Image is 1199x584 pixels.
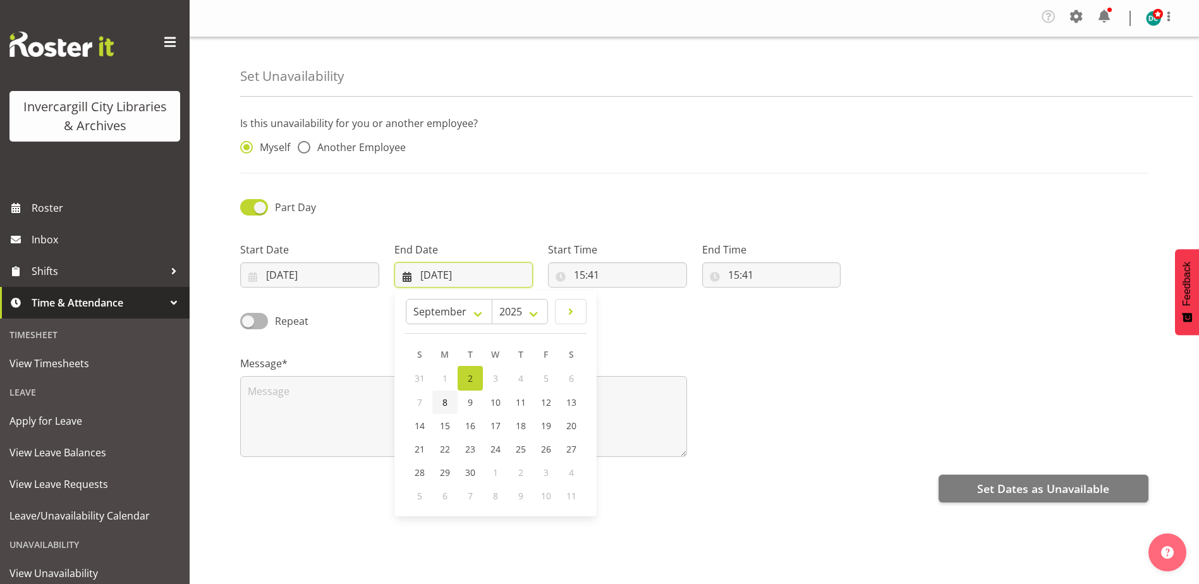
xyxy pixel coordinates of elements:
[518,466,523,478] span: 2
[3,468,186,500] a: View Leave Requests
[9,475,180,494] span: View Leave Requests
[518,490,523,502] span: 9
[533,437,559,461] a: 26
[483,437,508,461] a: 24
[442,372,447,384] span: 1
[544,348,548,360] span: F
[569,466,574,478] span: 4
[3,405,186,437] a: Apply for Leave
[493,490,498,502] span: 8
[566,443,576,455] span: 27
[441,348,449,360] span: M
[442,490,447,502] span: 6
[939,475,1148,502] button: Set Dates as Unavailable
[544,372,549,384] span: 5
[432,414,458,437] a: 15
[490,443,501,455] span: 24
[559,391,584,414] a: 13
[566,420,576,432] span: 20
[493,372,498,384] span: 3
[458,391,483,414] a: 9
[432,461,458,484] a: 29
[32,198,183,217] span: Roster
[240,262,379,288] input: Click to select...
[483,414,508,437] a: 17
[3,532,186,557] div: Unavailability
[458,461,483,484] a: 30
[415,443,425,455] span: 21
[407,414,432,437] a: 14
[32,230,183,249] span: Inbox
[458,414,483,437] a: 16
[9,443,180,462] span: View Leave Balances
[465,443,475,455] span: 23
[508,437,533,461] a: 25
[240,356,687,371] label: Message*
[3,379,186,405] div: Leave
[240,242,379,257] label: Start Date
[275,200,316,214] span: Part Day
[240,116,1148,131] p: Is this unavailability for you or another employee?
[458,437,483,461] a: 23
[394,242,533,257] label: End Date
[415,466,425,478] span: 28
[702,242,841,257] label: End Time
[415,372,425,384] span: 31
[559,437,584,461] a: 27
[415,420,425,432] span: 14
[533,391,559,414] a: 12
[465,466,475,478] span: 30
[516,443,526,455] span: 25
[483,391,508,414] a: 10
[3,322,186,348] div: Timesheet
[310,141,406,154] span: Another Employee
[22,97,167,135] div: Invercargill City Libraries & Archives
[9,564,180,583] span: View Unavailability
[432,391,458,414] a: 8
[702,262,841,288] input: Click to select...
[491,348,499,360] span: W
[544,466,549,478] span: 3
[569,372,574,384] span: 6
[3,348,186,379] a: View Timesheets
[566,490,576,502] span: 11
[432,437,458,461] a: 22
[541,490,551,502] span: 10
[468,490,473,502] span: 7
[268,313,308,329] span: Repeat
[559,414,584,437] a: 20
[9,411,180,430] span: Apply for Leave
[468,348,473,360] span: T
[518,372,523,384] span: 4
[490,396,501,408] span: 10
[240,69,344,83] h4: Set Unavailability
[9,32,114,57] img: Rosterit website logo
[508,414,533,437] a: 18
[566,396,576,408] span: 13
[516,396,526,408] span: 11
[394,262,533,288] input: Click to select...
[407,437,432,461] a: 21
[468,396,473,408] span: 9
[407,461,432,484] a: 28
[9,354,180,373] span: View Timesheets
[440,466,450,478] span: 29
[32,293,164,312] span: Time & Attendance
[508,391,533,414] a: 11
[417,348,422,360] span: S
[533,414,559,437] a: 19
[548,262,687,288] input: Click to select...
[1161,546,1174,559] img: help-xxl-2.png
[440,443,450,455] span: 22
[440,420,450,432] span: 15
[442,396,447,408] span: 8
[417,490,422,502] span: 5
[3,500,186,532] a: Leave/Unavailability Calendar
[541,420,551,432] span: 19
[468,372,473,384] span: 2
[253,141,290,154] span: Myself
[569,348,574,360] span: S
[417,396,422,408] span: 7
[9,506,180,525] span: Leave/Unavailability Calendar
[518,348,523,360] span: T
